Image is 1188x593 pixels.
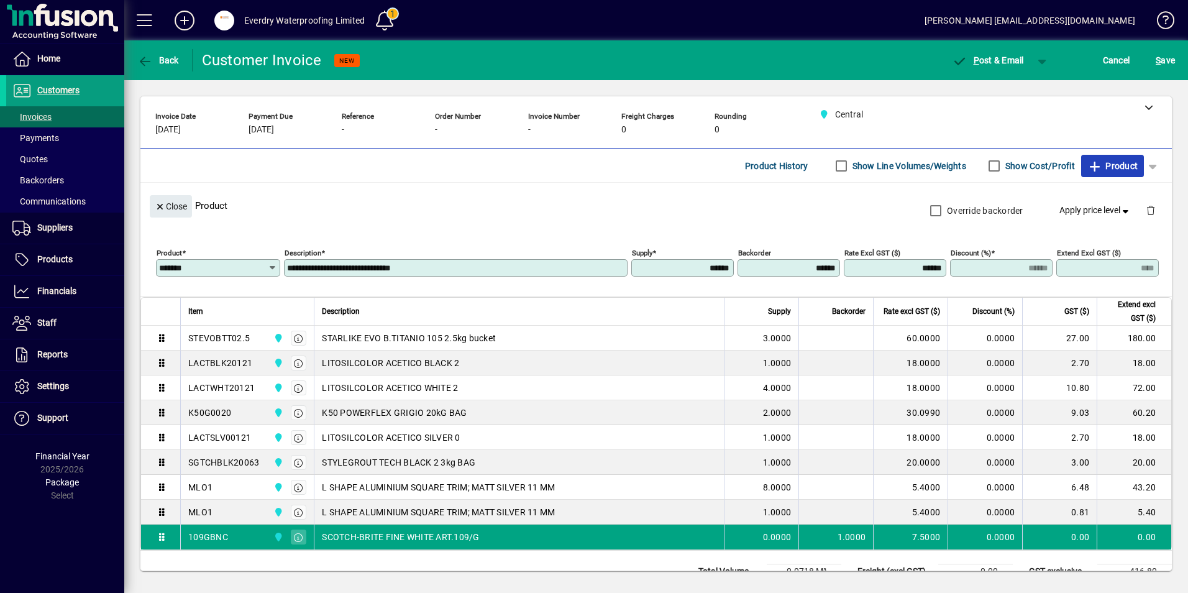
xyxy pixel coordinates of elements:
span: 8.0000 [763,481,792,494]
span: S [1156,55,1161,65]
label: Override backorder [944,205,1023,217]
span: Description [322,305,360,318]
td: 27.00 [1022,326,1097,351]
td: GST exclusive [1023,564,1097,579]
td: 0.0000 [948,450,1022,475]
mat-label: Product [157,249,182,257]
td: 9.03 [1022,400,1097,425]
span: Backorder [832,305,866,318]
label: Show Cost/Profit [1003,160,1075,172]
span: 1.0000 [763,357,792,369]
span: Item [188,305,203,318]
td: 0.00 [938,564,1013,579]
span: - [435,125,437,135]
span: LITOSILCOLOR ACETICO WHITE 2 [322,382,458,394]
td: 0.0000 [948,351,1022,375]
label: Show Line Volumes/Weights [850,160,966,172]
span: Central [270,356,285,370]
td: Freight (excl GST) [851,564,938,579]
span: LITOSILCOLOR ACETICO BLACK 2 [322,357,459,369]
div: [PERSON_NAME] [EMAIL_ADDRESS][DOMAIN_NAME] [925,11,1135,30]
span: Central [270,331,285,345]
span: Central [270,505,285,519]
td: 6.48 [1022,475,1097,500]
td: 43.20 [1097,475,1171,500]
span: Back [137,55,179,65]
span: Products [37,254,73,264]
span: Central [270,456,285,469]
span: 0 [715,125,720,135]
span: 0 [621,125,626,135]
td: 2.70 [1022,425,1097,450]
mat-label: Extend excl GST ($) [1057,249,1121,257]
mat-label: Rate excl GST ($) [844,249,900,257]
span: 1.0000 [763,456,792,469]
td: 0.81 [1022,500,1097,525]
span: STARLIKE EVO B.TITANIO 105 2.5kg bucket [322,332,496,344]
span: 1.0000 [763,506,792,518]
span: Product History [745,156,808,176]
span: ost & Email [952,55,1024,65]
div: STEVOBTT02.5 [188,332,250,344]
div: SGTCHBLK20063 [188,456,259,469]
span: K50 POWERFLEX GRIGIO 20kG BAG [322,407,467,419]
span: 4.0000 [763,382,792,394]
span: Extend excl GST ($) [1105,298,1156,325]
div: 5.4000 [881,506,940,518]
td: 416.80 [1097,564,1172,579]
span: STYLEGROUT TECH BLACK 2 3kg BAG [322,456,475,469]
div: K50G0020 [188,407,231,419]
button: Close [150,195,192,218]
a: Communications [6,191,124,212]
td: 10.80 [1022,375,1097,400]
div: 18.0000 [881,431,940,444]
button: Cancel [1100,49,1133,71]
span: [DATE] [249,125,274,135]
span: Cancel [1103,50,1130,70]
mat-label: Description [285,249,321,257]
a: Reports [6,339,124,370]
div: LACTBLK20121 [188,357,252,369]
td: 0.0000 [948,375,1022,400]
span: Product [1087,156,1138,176]
span: Support [37,413,68,423]
span: 0.0000 [763,531,792,543]
div: Everdry Waterproofing Limited [244,11,365,30]
span: - [342,125,344,135]
span: Central [270,480,285,494]
span: Central [270,406,285,420]
span: SCOTCH-BRITE FINE WHITE ART.109/G [322,531,479,543]
span: P [974,55,979,65]
div: 60.0000 [881,332,940,344]
button: Post & Email [946,49,1030,71]
a: Home [6,44,124,75]
span: [DATE] [155,125,181,135]
span: ave [1156,50,1175,70]
span: Apply price level [1059,204,1131,217]
span: Staff [37,318,57,328]
span: Communications [12,196,86,206]
button: Add [165,9,204,32]
button: Save [1153,49,1178,71]
td: 0.0000 [948,326,1022,351]
a: Quotes [6,149,124,170]
a: Support [6,403,124,434]
td: 0.0000 [948,500,1022,525]
div: LACTSLV00121 [188,431,251,444]
a: Products [6,244,124,275]
span: Central [270,381,285,395]
a: Invoices [6,106,124,127]
span: 2.0000 [763,407,792,419]
span: Financial Year [35,451,89,461]
span: L SHAPE ALUMINIUM SQUARE TRIM; MATT SILVER 11 MM [322,481,555,494]
span: LITOSILCOLOR ACETICO SILVER 0 [322,431,460,444]
div: 18.0000 [881,382,940,394]
div: MLO1 [188,481,212,494]
span: 1.0000 [838,531,866,543]
span: 1.0000 [763,431,792,444]
span: Customers [37,85,80,95]
a: Financials [6,276,124,307]
div: LACTWHT20121 [188,382,255,394]
a: Suppliers [6,213,124,244]
span: Invoices [12,112,52,122]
